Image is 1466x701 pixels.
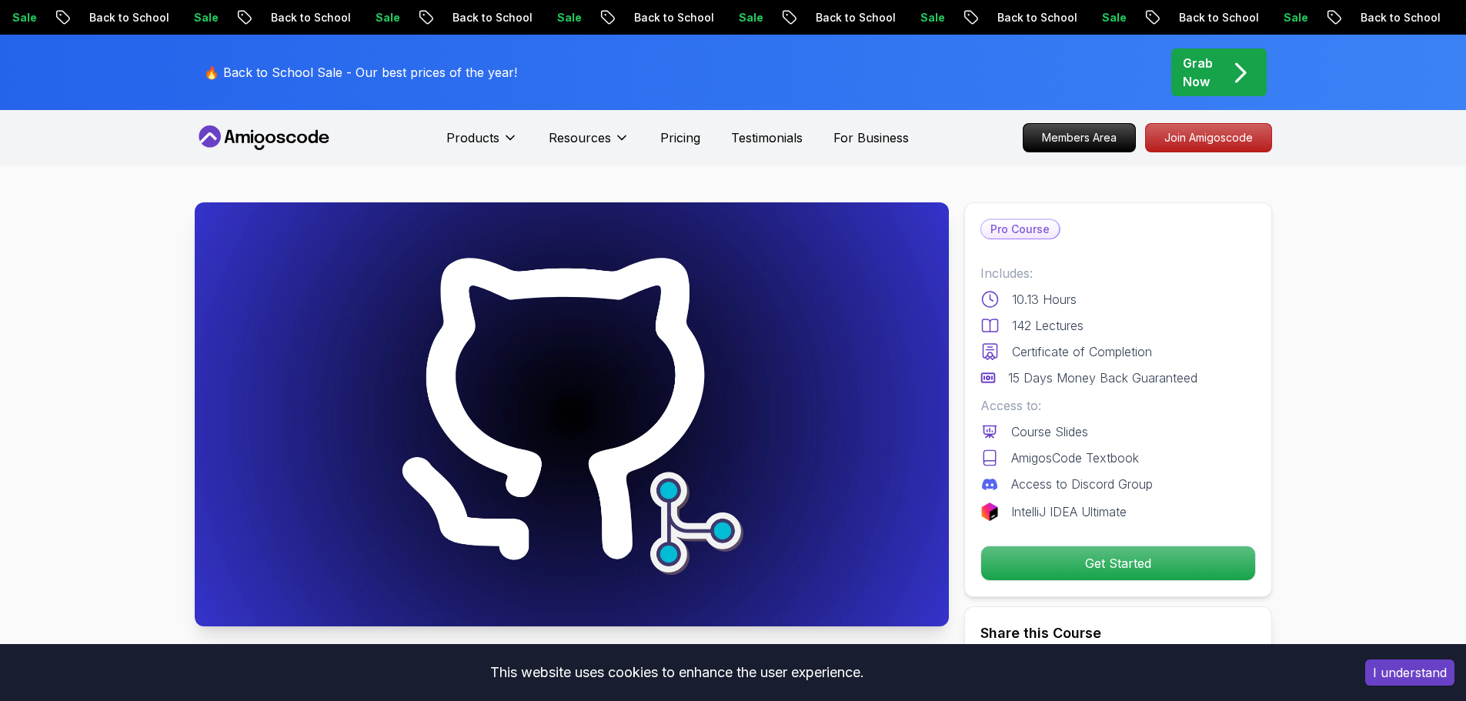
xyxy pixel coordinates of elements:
[195,202,949,626] img: git-for-professionals_thumbnail
[352,10,402,25] p: Sale
[534,10,583,25] p: Sale
[980,396,1256,415] p: Access to:
[1023,123,1136,152] a: Members Area
[980,264,1256,282] p: Includes:
[204,63,517,82] p: 🔥 Back to School Sale - Our best prices of the year!
[12,656,1342,689] div: This website uses cookies to enhance the user experience.
[429,10,534,25] p: Back to School
[716,10,765,25] p: Sale
[1365,659,1454,686] button: Accept cookies
[793,10,897,25] p: Back to School
[1012,316,1084,335] p: 142 Lectures
[1156,10,1261,25] p: Back to School
[66,10,171,25] p: Back to School
[1011,502,1127,521] p: IntelliJ IDEA Ultimate
[1024,124,1135,152] p: Members Area
[248,10,352,25] p: Back to School
[974,10,1079,25] p: Back to School
[833,129,909,147] a: For Business
[1261,10,1310,25] p: Sale
[1079,10,1128,25] p: Sale
[980,502,999,521] img: jetbrains logo
[1008,369,1197,387] p: 15 Days Money Back Guaranteed
[1011,475,1153,493] p: Access to Discord Group
[981,546,1255,580] p: Get Started
[1183,54,1213,91] p: Grab Now
[980,623,1256,644] h2: Share this Course
[611,10,716,25] p: Back to School
[1011,449,1139,467] p: AmigosCode Textbook
[1145,123,1272,152] a: Join Amigoscode
[446,129,518,159] button: Products
[981,220,1059,239] p: Pro Course
[1337,10,1442,25] p: Back to School
[171,10,220,25] p: Sale
[549,129,611,147] p: Resources
[897,10,947,25] p: Sale
[731,129,803,147] a: Testimonials
[1012,342,1152,361] p: Certificate of Completion
[980,546,1256,581] button: Get Started
[1011,422,1088,441] p: Course Slides
[446,129,499,147] p: Products
[660,129,700,147] a: Pricing
[1012,290,1077,309] p: 10.13 Hours
[549,129,629,159] button: Resources
[1146,124,1271,152] p: Join Amigoscode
